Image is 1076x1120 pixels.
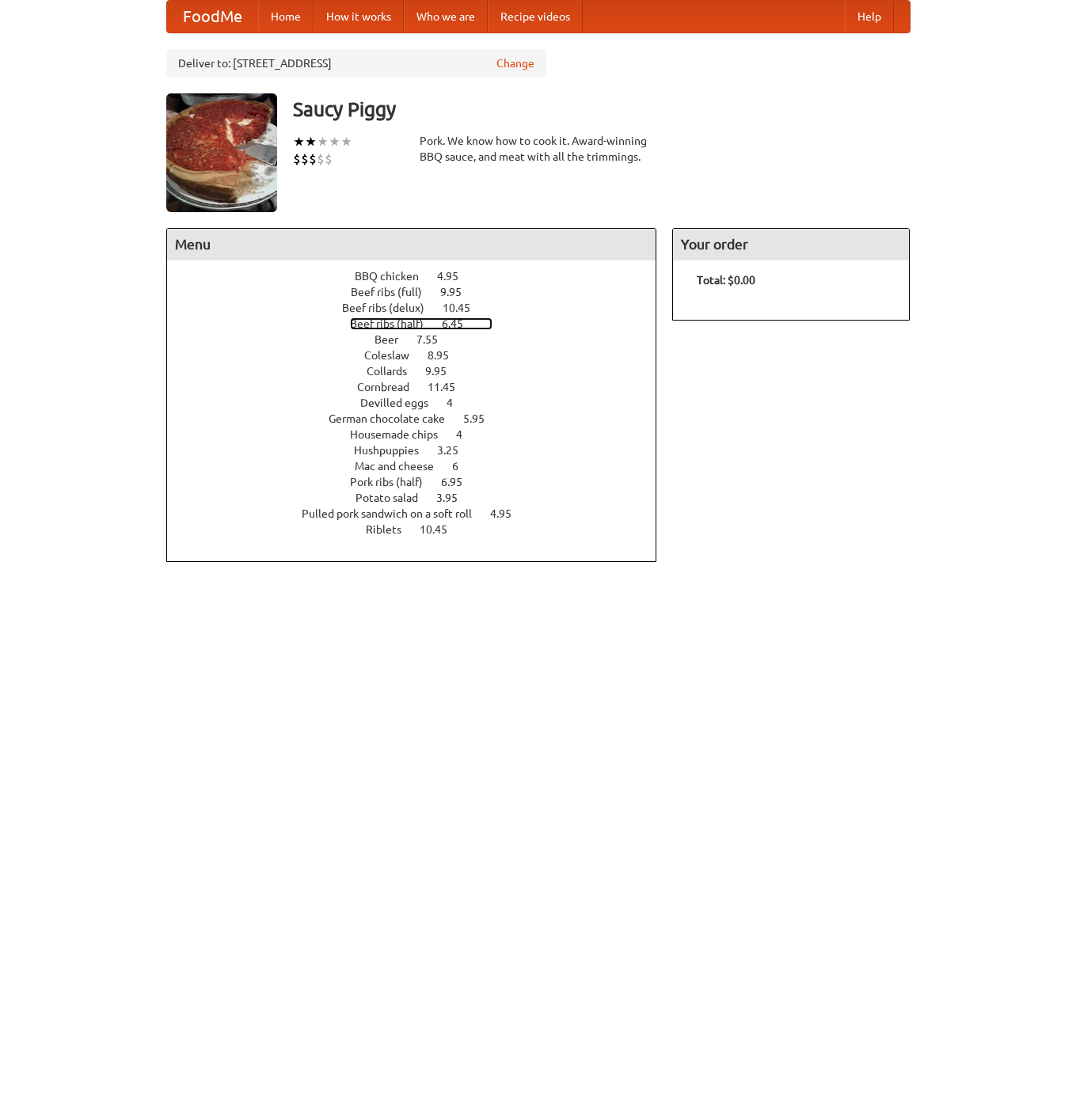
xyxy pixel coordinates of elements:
li: $ [301,150,309,168]
li: ★ [293,133,305,150]
span: 4.95 [490,507,527,520]
a: Pork ribs (half) 6.95 [350,476,492,488]
a: Who we are [404,1,488,32]
a: Hushpuppies 3.25 [354,444,488,457]
li: ★ [317,133,329,150]
span: BBQ chicken [355,270,435,283]
li: ★ [329,133,340,150]
a: Mac and cheese 6 [355,460,488,473]
a: Beef ribs (half) 6.45 [350,317,492,330]
a: Change [496,55,534,71]
h4: Your order [673,229,909,260]
li: ★ [305,133,317,150]
li: ★ [340,133,352,150]
a: Riblets 10.45 [366,523,477,536]
span: Housemade chips [350,428,454,441]
h3: Saucy Piggy [293,93,911,125]
span: 9.95 [440,286,477,298]
a: Recipe videos [488,1,583,32]
span: Cornbread [357,381,425,393]
span: 6.45 [442,317,479,330]
a: Cornbread 11.45 [357,381,485,393]
li: $ [309,150,317,168]
span: Riblets [366,523,417,536]
a: Devilled eggs 4 [360,397,482,409]
li: $ [293,150,301,168]
span: 10.45 [420,523,463,536]
span: 8.95 [428,349,465,362]
a: Potato salad 3.95 [355,492,487,504]
span: Pulled pork sandwich on a soft roll [302,507,488,520]
a: Pulled pork sandwich on a soft roll 4.95 [302,507,541,520]
a: Beef ribs (delux) 10.45 [342,302,500,314]
a: Housemade chips 4 [350,428,492,441]
div: Pork. We know how to cook it. Award-winning BBQ sauce, and meat with all the trimmings. [420,133,657,165]
div: Deliver to: [STREET_ADDRESS] [166,49,546,78]
li: $ [317,150,325,168]
img: angular.jpg [166,93,277,212]
span: Beef ribs (full) [351,286,438,298]
span: 7.55 [416,333,454,346]
h4: Menu [167,229,656,260]
a: FoodMe [167,1,258,32]
a: Help [845,1,894,32]
a: Beer 7.55 [375,333,467,346]
a: Home [258,1,314,32]
span: 3.95 [436,492,473,504]
span: Mac and cheese [355,460,450,473]
span: 11.45 [428,381,471,393]
span: Beef ribs (half) [350,317,439,330]
a: Collards 9.95 [367,365,476,378]
a: Coleslaw 8.95 [364,349,478,362]
span: Beef ribs (delux) [342,302,440,314]
a: How it works [314,1,404,32]
span: German chocolate cake [329,412,461,425]
a: Beef ribs (full) 9.95 [351,286,491,298]
b: Total: $0.00 [697,274,755,287]
span: 6 [452,460,474,473]
span: Hushpuppies [354,444,435,457]
span: 4 [456,428,478,441]
li: $ [325,150,333,168]
span: 4 [447,397,469,409]
a: BBQ chicken 4.95 [355,270,488,283]
span: 6.95 [441,476,478,488]
span: Coleslaw [364,349,425,362]
span: Pork ribs (half) [350,476,439,488]
span: Devilled eggs [360,397,444,409]
span: 5.95 [463,412,500,425]
a: German chocolate cake 5.95 [329,412,514,425]
span: 3.25 [437,444,474,457]
span: Collards [367,365,423,378]
span: Beer [375,333,414,346]
span: 4.95 [437,270,474,283]
span: 9.95 [425,365,462,378]
span: 10.45 [443,302,486,314]
span: Potato salad [355,492,434,504]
